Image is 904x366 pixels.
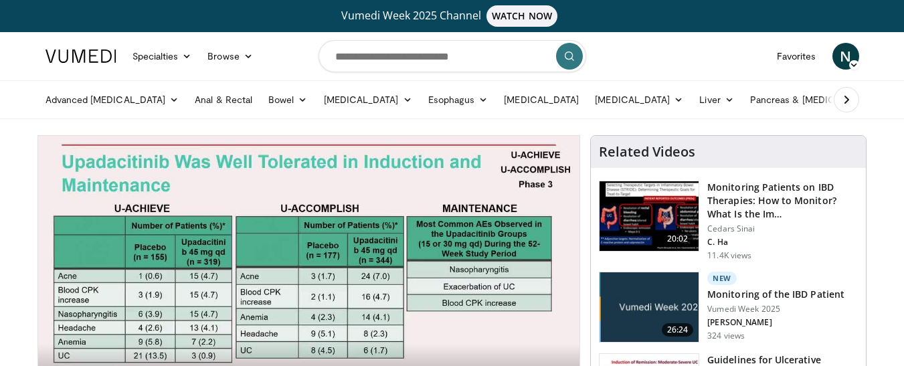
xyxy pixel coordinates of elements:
span: 20:02 [662,232,694,246]
a: Specialties [124,43,200,70]
a: Liver [691,86,741,113]
img: 609225da-72ea-422a-b68c-0f05c1f2df47.150x105_q85_crop-smart_upscale.jpg [600,181,699,251]
h3: Monitoring of the IBD Patient [707,288,844,301]
img: 1cae00d2-7872-40b8-a62d-2abaa5df9c20.jpg.150x105_q85_crop-smart_upscale.jpg [600,272,699,342]
a: Advanced [MEDICAL_DATA] [37,86,187,113]
p: C. Ha [707,237,858,248]
p: 11.4K views [707,250,751,261]
a: [MEDICAL_DATA] [587,86,691,113]
a: Vumedi Week 2025 ChannelWATCH NOW [48,5,857,27]
p: Cedars Sinai [707,223,858,234]
a: 26:24 New Monitoring of the IBD Patient Vumedi Week 2025 [PERSON_NAME] 324 views [599,272,858,343]
span: 26:24 [662,323,694,337]
a: [MEDICAL_DATA] [496,86,587,113]
a: [MEDICAL_DATA] [316,86,420,113]
a: 20:02 Monitoring Patients on IBD Therapies: How to Monitor? What Is the Im… Cedars Sinai C. Ha 11... [599,181,858,261]
p: 324 views [707,331,745,341]
a: Esophagus [420,86,496,113]
input: Search topics, interventions [319,40,586,72]
p: New [707,272,737,285]
h4: Related Videos [599,144,695,160]
span: WATCH NOW [486,5,557,27]
img: VuMedi Logo [46,50,116,63]
a: Anal & Rectal [187,86,260,113]
a: Bowel [260,86,315,113]
h3: Monitoring Patients on IBD Therapies: How to Monitor? What Is the Im… [707,181,858,221]
p: Vumedi Week 2025 [707,304,844,314]
p: [PERSON_NAME] [707,317,844,328]
a: Favorites [769,43,824,70]
a: Browse [199,43,261,70]
a: N [832,43,859,70]
a: Pancreas & [MEDICAL_DATA] [742,86,899,113]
